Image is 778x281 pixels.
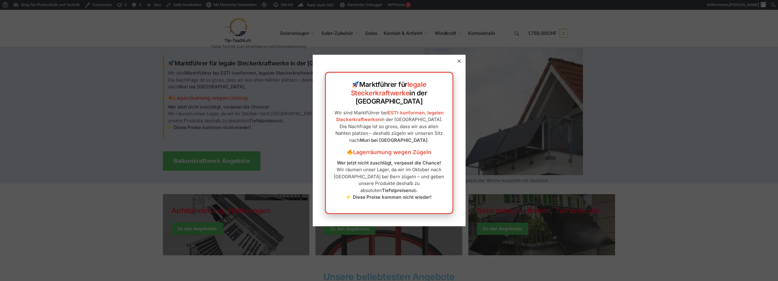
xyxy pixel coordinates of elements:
img: 🔥 [347,149,353,155]
h2: Marktführer für in der [GEOGRAPHIC_DATA] [332,80,446,106]
a: ESTI-konformen, legalen Steckerkraftwerken [336,110,444,123]
strong: Muri bei [GEOGRAPHIC_DATA] [360,137,428,143]
img: 👉 [347,195,351,199]
strong: Wer jetzt nicht zuschlägt, verpasst die Chance! [337,160,441,166]
h3: Lagerräumung wegen Zügeln [332,148,446,156]
a: legale Steckerkraftwerke [351,80,426,97]
img: 🚀 [352,81,359,88]
strong: Tiefstpreisen [382,187,411,193]
strong: Diese Preise kommen nicht wieder! [353,194,432,200]
p: Wir sind Marktführer bei in der [GEOGRAPHIC_DATA]. Die Nachfrage ist so gross, dass wir aus allen... [332,109,446,144]
p: Wir räumen unser Lager, da wir im Oktober nach [GEOGRAPHIC_DATA] bei Bern zügeln – und geben unse... [332,160,446,201]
